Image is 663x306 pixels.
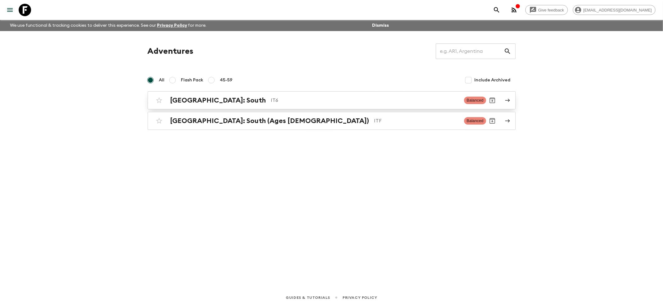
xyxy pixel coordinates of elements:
[580,8,655,12] span: [EMAIL_ADDRESS][DOMAIN_NAME]
[159,77,165,83] span: All
[464,117,486,125] span: Balanced
[371,21,390,30] button: Dismiss
[374,117,459,125] p: ITF
[464,97,486,104] span: Balanced
[535,8,568,12] span: Give feedback
[486,94,499,107] button: Archive
[181,77,204,83] span: Flash Pack
[148,91,516,109] a: [GEOGRAPHIC_DATA]: SouthIT6BalancedArchive
[4,4,16,16] button: menu
[7,20,209,31] p: We use functional & tracking cookies to deliver this experience. See our for more.
[525,5,568,15] a: Give feedback
[170,117,369,125] h2: [GEOGRAPHIC_DATA]: South (Ages [DEMOGRAPHIC_DATA])
[148,45,194,57] h1: Adventures
[148,112,516,130] a: [GEOGRAPHIC_DATA]: South (Ages [DEMOGRAPHIC_DATA])ITFBalancedArchive
[573,5,656,15] div: [EMAIL_ADDRESS][DOMAIN_NAME]
[220,77,233,83] span: 45-59
[343,294,377,301] a: Privacy Policy
[475,77,511,83] span: Include Archived
[286,294,330,301] a: Guides & Tutorials
[490,4,503,16] button: search adventures
[486,115,499,127] button: Archive
[170,96,266,104] h2: [GEOGRAPHIC_DATA]: South
[271,97,459,104] p: IT6
[157,23,187,28] a: Privacy Policy
[436,43,504,60] input: e.g. AR1, Argentina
